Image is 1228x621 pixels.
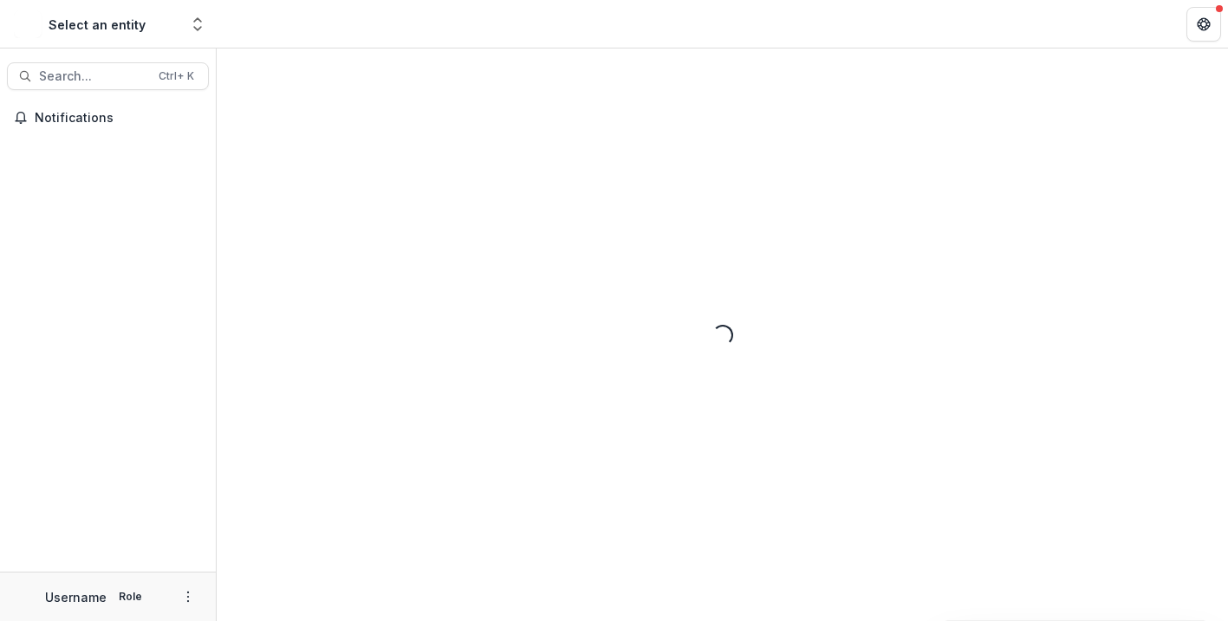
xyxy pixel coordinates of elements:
[35,111,202,126] span: Notifications
[7,62,209,90] button: Search...
[45,588,107,606] p: Username
[49,16,146,34] div: Select an entity
[178,586,198,607] button: More
[39,69,148,84] span: Search...
[1186,7,1221,42] button: Get Help
[155,67,198,86] div: Ctrl + K
[185,7,210,42] button: Open entity switcher
[114,589,147,605] p: Role
[7,104,209,132] button: Notifications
